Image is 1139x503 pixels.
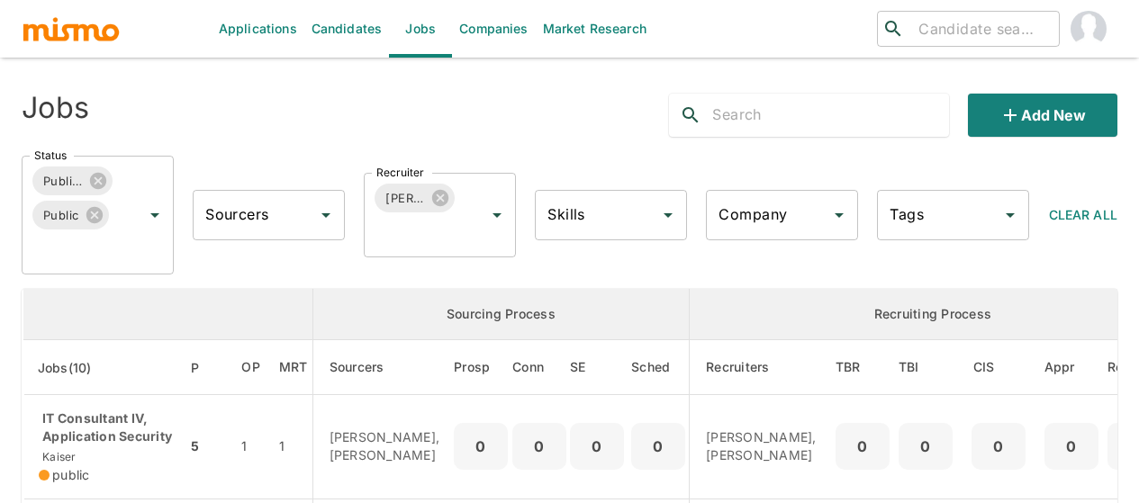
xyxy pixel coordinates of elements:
[227,340,275,395] th: Open Positions
[1049,207,1117,222] span: Clear All
[32,171,94,192] span: Published
[32,166,113,195] div: Published
[577,434,617,459] p: 0
[712,101,949,130] input: Search
[275,340,312,395] th: Market Research Total
[669,94,712,137] button: search
[454,340,512,395] th: Prospects
[484,202,510,228] button: Open
[690,340,831,395] th: Recruiters
[39,409,172,445] p: IT Consultant IV, Application Security
[957,340,1040,395] th: Client Interview Scheduled
[313,202,339,228] button: Open
[638,434,678,459] p: 0
[227,395,275,499] td: 1
[628,340,690,395] th: Sched
[520,434,559,459] p: 0
[142,202,167,228] button: Open
[906,434,945,459] p: 0
[330,428,440,464] p: [PERSON_NAME], [PERSON_NAME]
[52,466,90,484] span: public
[275,395,312,499] td: 1
[1052,434,1091,459] p: 0
[894,340,957,395] th: To Be Interviewed
[312,289,690,340] th: Sourcing Process
[186,340,227,395] th: Priority
[1071,11,1107,47] img: Maia Reyes
[22,15,121,42] img: logo
[827,202,852,228] button: Open
[375,184,455,212] div: [PERSON_NAME]
[968,94,1117,137] button: Add new
[512,340,566,395] th: Connections
[191,357,222,379] span: P
[655,202,681,228] button: Open
[843,434,882,459] p: 0
[979,434,1018,459] p: 0
[831,340,894,395] th: To Be Reviewed
[186,395,227,499] td: 5
[22,90,89,126] h4: Jobs
[376,165,424,180] label: Recruiter
[1040,340,1103,395] th: Approved
[375,188,436,209] span: [PERSON_NAME]
[34,148,67,163] label: Status
[706,428,817,464] p: [PERSON_NAME], [PERSON_NAME]
[32,205,90,226] span: Public
[566,340,628,395] th: Sent Emails
[461,434,501,459] p: 0
[911,16,1052,41] input: Candidate search
[39,450,77,463] span: Kaiser
[312,340,454,395] th: Sourcers
[32,201,109,229] div: Public
[998,202,1023,228] button: Open
[38,357,115,379] span: Jobs(10)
